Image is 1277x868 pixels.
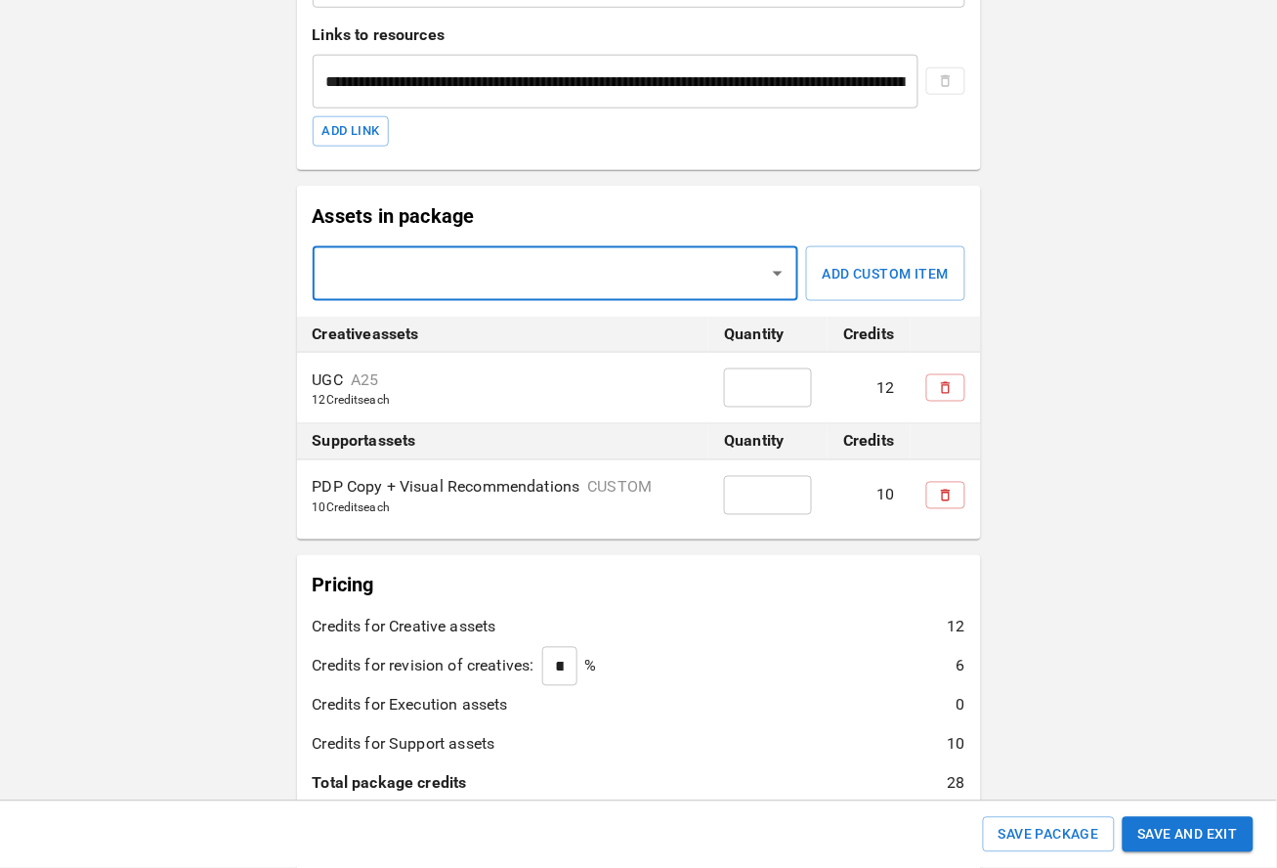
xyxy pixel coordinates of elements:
p: Credits for revision of creatives: [313,655,534,678]
p: Credits for Execution assets [313,694,508,717]
th: Quantity [708,424,828,460]
p: Total package credits [313,772,467,796]
p: 12 [947,616,964,639]
p: Pricing [313,571,965,600]
p: 12 Credit s each [313,395,694,407]
p: PDP Copy + Visual Recommendations [313,478,580,499]
p: Credits for Support assets [313,733,495,757]
th: Quantity [708,317,828,353]
button: Add Link [313,116,390,147]
p: 28 [947,772,964,796]
p: Links to resources [313,23,965,47]
p: 0 [956,694,964,717]
th: Credits [828,317,910,353]
p: Assets in package [313,201,965,231]
th: Credits [828,424,910,460]
button: Save and Exit [1123,817,1254,853]
button: Add Custom Item [806,246,964,301]
button: Open [764,260,791,287]
p: A25 [351,370,378,391]
p: UGC [313,370,343,391]
p: 10 Credit s each [313,502,694,514]
p: % [585,655,597,678]
th: Creative assets [297,317,709,353]
p: 10 [947,733,964,757]
p: 6 [956,655,964,678]
p: CUSTOM [587,478,652,499]
button: Save Package [983,817,1115,853]
table: simple table [297,317,981,532]
td: 10 [828,460,910,532]
th: Support assets [297,424,709,460]
p: Credits for Creative assets [313,616,496,639]
td: 12 [828,353,910,424]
